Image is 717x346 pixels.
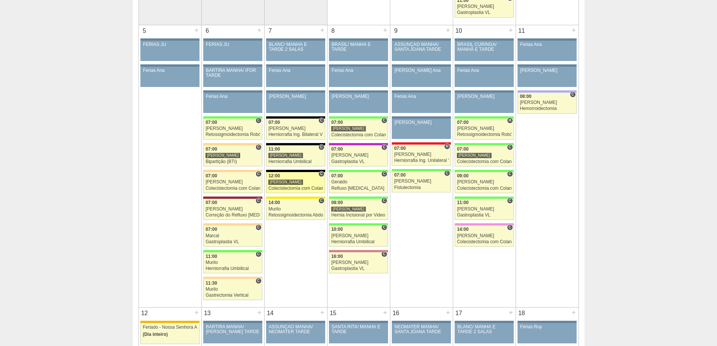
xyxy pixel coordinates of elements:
a: C 09:00 [PERSON_NAME] Colecistectomia com Colangiografia VL [455,172,513,193]
div: 5 [139,25,151,37]
a: [PERSON_NAME] [329,93,388,113]
a: C 11:30 Murilo Gastrectomia Vertical [203,279,262,300]
span: 07:00 [394,146,406,151]
div: Herniorrafia Ing. Bilateral VL [268,132,323,137]
div: + [508,25,514,35]
div: Colecistectomia com Colangiografia VL [457,186,511,191]
a: C 07:00 [PERSON_NAME] Colecistectomia com Colangiografia VL [329,119,388,140]
span: 07:00 [331,173,343,178]
div: Herniorrafia Ing. Unilateral VL [394,158,449,163]
a: [PERSON_NAME] [455,93,513,113]
a: C 14:00 [PERSON_NAME] Colecistectomia com Colangiografia VL [455,226,513,247]
div: [PERSON_NAME] [457,207,511,212]
a: C 07:00 Marcal Gastroplastia VL [203,226,262,247]
a: BARTIRA MANHÃ/ [PERSON_NAME] TARDE [203,323,262,343]
div: Fistulectomia [394,185,449,190]
a: [PERSON_NAME] [266,93,325,113]
div: 12 [139,308,151,319]
div: [PERSON_NAME] [268,179,303,185]
div: Key: Aviso [329,90,388,93]
div: 7 [265,25,276,37]
span: Hospital [444,143,450,149]
span: Consultório [381,117,387,123]
div: [PERSON_NAME] Ana [394,68,448,73]
div: Key: Brasil [329,197,388,199]
div: [PERSON_NAME] [457,152,492,158]
div: [PERSON_NAME] [394,179,449,184]
div: [PERSON_NAME] [268,152,303,158]
div: ASSUNÇÃO MANHÃ/ NEOMATER TARDE [269,325,323,334]
span: 07:00 [206,120,217,125]
div: Key: Aviso [392,64,451,67]
div: Key: Bartira [203,170,262,172]
a: C 07:00 [PERSON_NAME] Correção do Refluxo [MEDICAL_DATA] esofágico Robótico [203,199,262,220]
div: Key: Aviso [203,64,262,67]
div: Key: Maria Braido [329,143,388,145]
div: Key: Brasil [455,170,513,172]
div: Key: Aviso [392,38,451,41]
div: Key: Santa Rita [266,197,325,199]
div: Key: Santa Helena [329,250,388,252]
a: Ferias Ana [455,67,513,87]
a: Ferias Ana [329,67,388,87]
div: Key: Aviso [392,321,451,323]
div: Murilo [206,260,260,265]
div: Key: Brasil [455,197,513,199]
div: 10 [453,25,465,37]
div: Key: Aviso [518,38,576,41]
div: Key: Brasil [329,170,388,172]
span: Consultório [256,251,261,257]
div: Férias Ruy [520,325,574,329]
div: Key: Aviso [266,321,325,323]
div: + [445,25,451,35]
div: Key: Brasil [329,116,388,119]
div: BARTIRA MANHÃ/ IFOR TARDE [206,68,260,78]
div: Key: Bartira [203,223,262,226]
a: BARTIRA MANHÃ/ IFOR TARDE [203,67,262,87]
div: [PERSON_NAME] [520,100,574,105]
div: Retossigmoidectomia Abdominal VL [268,213,323,218]
a: [PERSON_NAME] [518,67,576,87]
span: Consultório [507,198,513,204]
div: + [256,25,263,35]
a: C 10:00 [PERSON_NAME] Herniorrafia Umbilical [329,226,388,247]
div: Key: Aviso [266,64,325,67]
div: Key: Aviso [203,321,262,323]
span: Consultório [507,224,513,230]
div: [PERSON_NAME] [206,207,260,212]
span: Consultório [256,171,261,177]
div: [PERSON_NAME] [206,126,260,131]
div: Key: Brasil [455,143,513,145]
a: ASSUNÇÃO MANHÃ/ NEOMATER TARDE [266,323,325,343]
a: C 07:00 [PERSON_NAME] Herniorrafia Ing. Bilateral VL [266,119,325,140]
span: Consultório [256,198,261,204]
div: Herniorrafia Umbilical [331,239,386,244]
div: + [382,25,388,35]
span: Consultório [318,144,324,150]
a: [PERSON_NAME] [392,119,451,139]
span: 07:00 [457,146,469,152]
a: H 07:00 [PERSON_NAME] Retossigmoidectomia Robótica [455,119,513,140]
div: Key: Aviso [329,38,388,41]
div: Ferias Ana [206,94,260,99]
span: 14:00 [457,227,469,232]
span: Consultório [381,224,387,230]
div: Ferias Ana [520,42,574,47]
a: BRASIL CURINGA/ MANHÃ E TARDE [455,41,513,61]
div: + [193,308,200,317]
div: [PERSON_NAME] [206,180,260,184]
div: Colecistectomia com Colangiografia VL [206,186,260,191]
a: [PERSON_NAME] Ana [392,67,451,87]
div: [PERSON_NAME] [520,68,574,73]
span: Consultório [256,224,261,230]
div: Herniorrafia Umbilical [206,266,260,271]
div: Key: Aviso [455,90,513,93]
a: C 07:00 [PERSON_NAME] Bipartição (BTI) [203,145,262,166]
div: Gastroplastia VL [457,10,511,15]
a: C 12:00 [PERSON_NAME] Colecistectomia com Colangiografia VL [266,172,325,193]
span: 07:00 [394,172,406,178]
div: Key: Brasil [392,169,451,171]
div: + [445,308,451,317]
span: Consultório [318,171,324,177]
div: [PERSON_NAME] [331,260,386,265]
